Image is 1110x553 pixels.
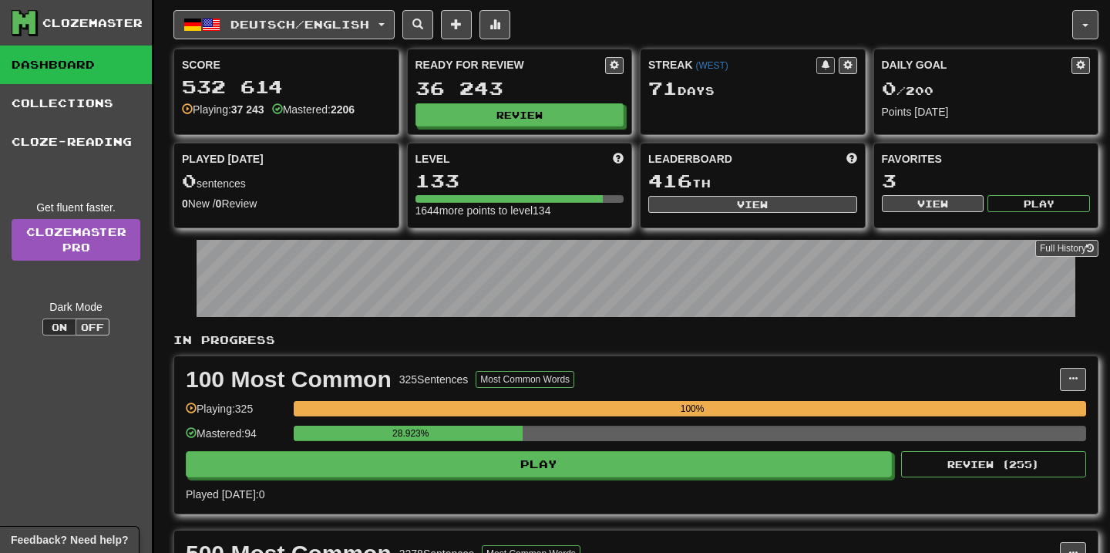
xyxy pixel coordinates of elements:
[476,371,574,388] button: Most Common Words
[173,10,395,39] button: Deutsch/English
[331,103,355,116] strong: 2206
[479,10,510,39] button: More stats
[186,451,892,477] button: Play
[182,77,391,96] div: 532 614
[399,372,469,387] div: 325 Sentences
[12,200,140,215] div: Get fluent faster.
[882,171,1091,191] div: 3
[648,171,857,191] div: th
[182,170,197,191] span: 0
[882,77,896,99] span: 0
[216,197,222,210] strong: 0
[901,451,1086,477] button: Review (255)
[648,77,678,99] span: 71
[882,84,933,97] span: / 200
[987,195,1090,212] button: Play
[882,57,1072,74] div: Daily Goal
[182,197,188,210] strong: 0
[1035,240,1098,257] button: Full History
[648,151,732,167] span: Leaderboard
[402,10,433,39] button: Search sentences
[173,332,1098,348] p: In Progress
[186,401,286,427] div: Playing: 325
[613,151,624,167] span: Score more points to level up
[182,57,391,72] div: Score
[695,60,728,71] a: (WEST)
[415,57,606,72] div: Ready for Review
[298,401,1086,416] div: 100%
[882,195,984,212] button: View
[441,10,472,39] button: Add sentence to collection
[12,219,140,261] a: ClozemasterPro
[186,426,286,451] div: Mastered: 94
[415,151,450,167] span: Level
[415,171,624,191] div: 133
[11,532,128,548] span: Open feedback widget
[186,488,264,501] span: Played [DATE]: 0
[76,319,109,336] button: Off
[415,79,624,98] div: 36 243
[648,79,857,99] div: Day s
[648,196,857,213] button: View
[298,426,523,441] div: 28.923%
[230,18,369,31] span: Deutsch / English
[182,151,264,167] span: Played [DATE]
[12,299,140,315] div: Dark Mode
[231,103,264,116] strong: 37 243
[415,103,624,126] button: Review
[882,151,1091,167] div: Favorites
[882,104,1091,120] div: Points [DATE]
[415,203,624,218] div: 1644 more points to level 134
[648,170,692,191] span: 416
[648,57,816,72] div: Streak
[272,102,355,117] div: Mastered:
[42,319,76,336] button: On
[186,368,392,391] div: 100 Most Common
[182,171,391,191] div: sentences
[182,102,264,117] div: Playing:
[42,15,143,31] div: Clozemaster
[846,151,857,167] span: This week in points, UTC
[182,196,391,211] div: New / Review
